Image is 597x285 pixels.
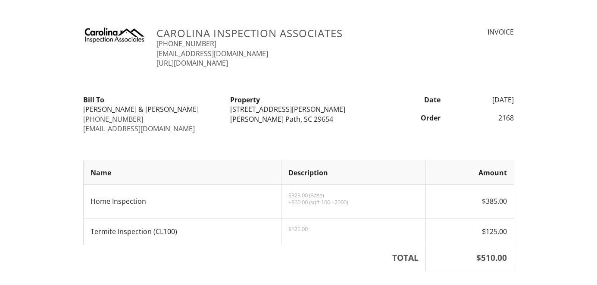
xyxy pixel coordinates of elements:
[156,58,228,68] a: [URL][DOMAIN_NAME]
[288,192,419,206] p: $325.00 (Base) +$60.00 (sqft 100 - 2000)
[426,161,514,184] th: Amount
[446,113,519,123] div: 2168
[83,114,143,124] a: [PHONE_NUMBER]
[288,225,419,232] p: $125.00
[156,27,403,39] h3: Carolina Inspection Associates
[83,27,147,43] img: Screen_Shot_2019-12-06_at_9.50.59_PM.png
[83,104,220,114] div: [PERSON_NAME] & [PERSON_NAME]
[446,95,519,104] div: [DATE]
[156,49,268,58] a: [EMAIL_ADDRESS][DOMAIN_NAME]
[83,161,281,184] th: Name
[83,185,281,218] td: Home Inspection
[230,104,367,114] div: [STREET_ADDRESS][PERSON_NAME]
[426,245,514,271] th: $510.00
[426,218,514,245] td: $125.00
[83,124,195,133] a: [EMAIL_ADDRESS][DOMAIN_NAME]
[281,161,426,184] th: Description
[230,114,367,124] div: [PERSON_NAME] Path, SC 29654
[414,27,514,37] div: INVOICE
[83,245,426,271] th: TOTAL
[156,39,216,48] a: [PHONE_NUMBER]
[83,218,281,245] td: Termite Inspection (CL100)
[372,95,446,104] div: Date
[83,95,104,104] strong: Bill To
[426,185,514,218] td: $385.00
[230,95,260,104] strong: Property
[372,113,446,123] div: Order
